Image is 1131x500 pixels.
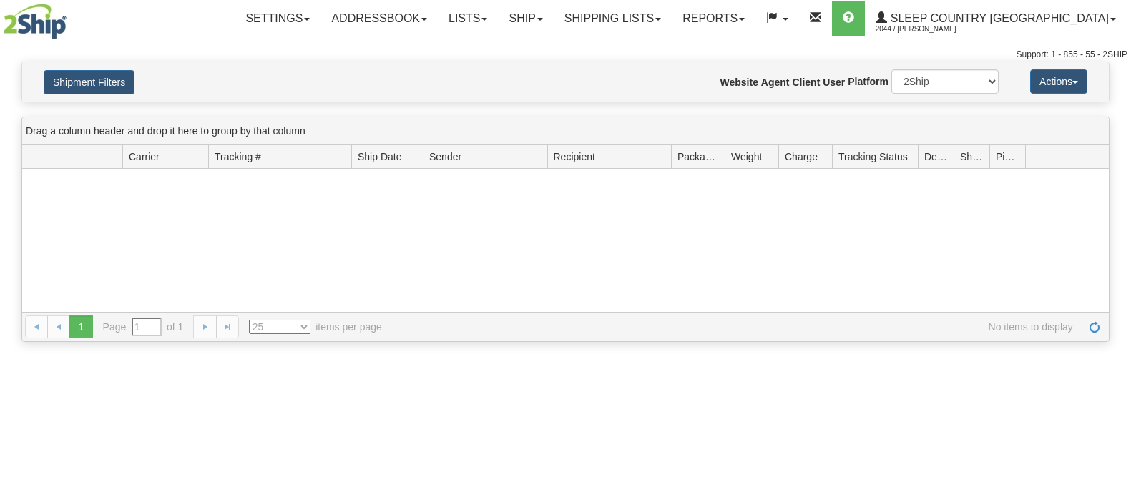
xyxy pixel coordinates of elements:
span: Weight [731,149,762,164]
span: items per page [249,320,382,334]
span: Shipment Issues [960,149,984,164]
label: Agent [761,75,790,89]
span: Sleep Country [GEOGRAPHIC_DATA] [887,12,1109,24]
span: Delivery Status [924,149,948,164]
span: Charge [785,149,818,164]
span: 1 [69,315,92,338]
a: Refresh [1083,315,1106,338]
a: Reports [672,1,755,36]
span: Sender [429,149,461,164]
span: No items to display [402,320,1073,334]
a: Ship [498,1,553,36]
span: 2044 / [PERSON_NAME] [876,22,983,36]
span: Recipient [554,149,595,164]
label: Client [792,75,820,89]
button: Shipment Filters [44,70,134,94]
div: Support: 1 - 855 - 55 - 2SHIP [4,49,1127,61]
span: Page of 1 [103,318,184,336]
img: logo2044.jpg [4,4,67,39]
span: Tracking Status [838,149,908,164]
button: Actions [1030,69,1087,94]
label: Platform [848,74,888,89]
a: Settings [235,1,320,36]
span: Packages [677,149,719,164]
span: Carrier [129,149,160,164]
label: Website [720,75,758,89]
span: Tracking # [215,149,261,164]
a: Sleep Country [GEOGRAPHIC_DATA] 2044 / [PERSON_NAME] [865,1,1127,36]
span: Pickup Status [996,149,1019,164]
span: Ship Date [358,149,401,164]
a: Lists [438,1,498,36]
a: Shipping lists [554,1,672,36]
a: Addressbook [320,1,438,36]
div: grid grouping header [22,117,1109,145]
label: User [823,75,845,89]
